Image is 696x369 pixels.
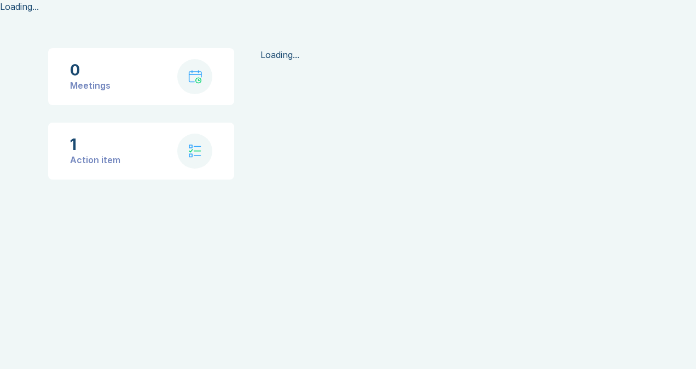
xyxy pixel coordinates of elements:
[70,61,111,79] div: 0
[189,145,201,158] img: check-list.svg
[70,79,111,92] div: Meetings
[260,48,648,61] div: Loading...
[188,70,202,84] img: calendar-with-clock.svg
[70,153,120,166] div: Action item
[70,136,120,153] div: 1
